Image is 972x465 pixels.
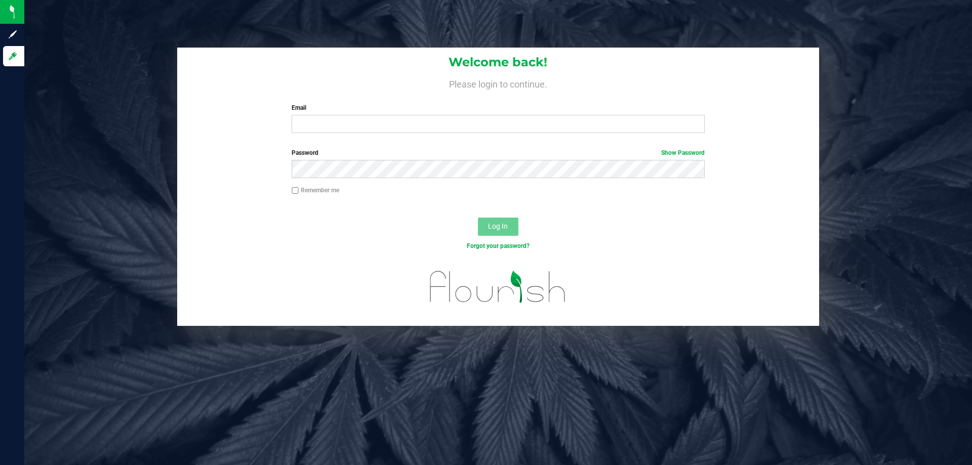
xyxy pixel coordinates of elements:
[8,51,18,61] inline-svg: Log in
[292,149,318,156] span: Password
[177,56,819,69] h1: Welcome back!
[292,186,339,195] label: Remember me
[292,187,299,194] input: Remember me
[8,29,18,39] inline-svg: Sign up
[661,149,705,156] a: Show Password
[292,103,704,112] label: Email
[177,77,819,89] h4: Please login to continue.
[467,242,530,249] a: Forgot your password?
[418,261,578,313] img: flourish_logo.svg
[488,222,508,230] span: Log In
[478,218,518,236] button: Log In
